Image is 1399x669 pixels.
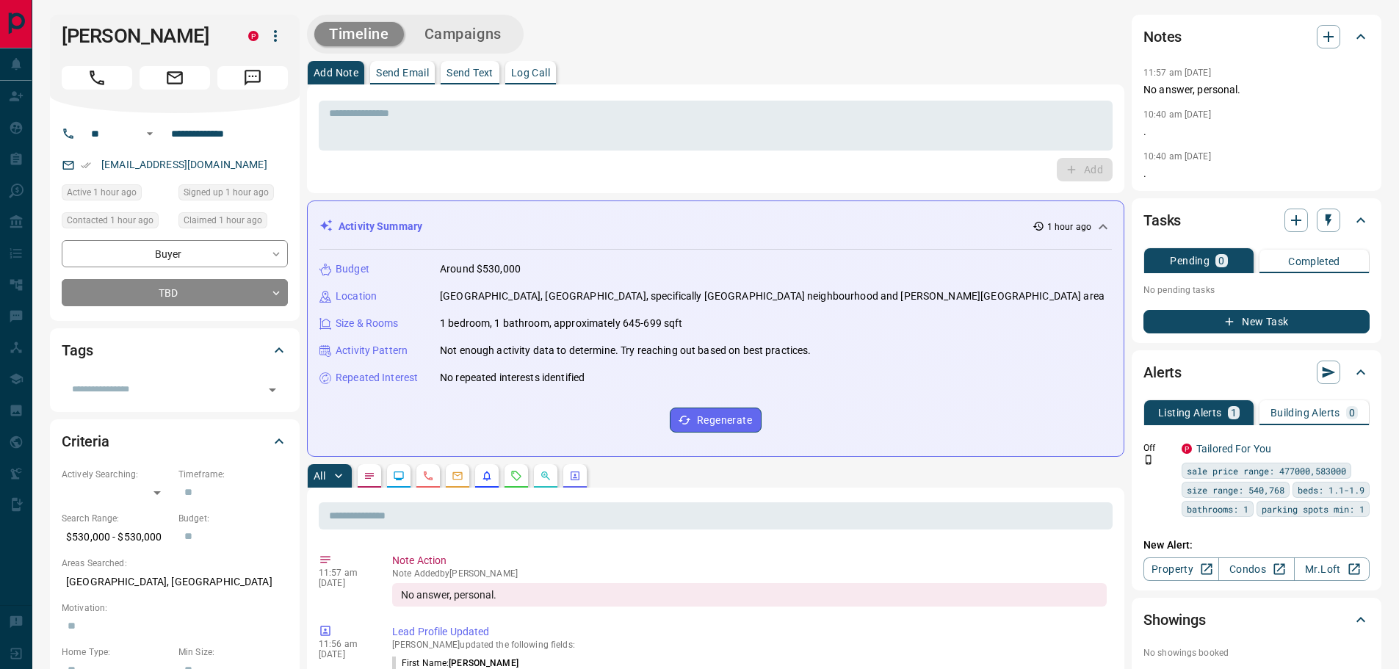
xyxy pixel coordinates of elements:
[62,570,288,594] p: [GEOGRAPHIC_DATA], [GEOGRAPHIC_DATA]
[422,470,434,482] svg: Calls
[1143,355,1370,390] div: Alerts
[178,212,288,233] div: Tue Sep 16 2025
[392,640,1107,650] p: [PERSON_NAME] updated the following fields:
[1288,256,1340,267] p: Completed
[1349,408,1355,418] p: 0
[339,219,422,234] p: Activity Summary
[336,289,377,304] p: Location
[392,553,1107,568] p: Note Action
[1143,203,1370,238] div: Tasks
[1047,220,1091,234] p: 1 hour ago
[1143,557,1219,581] a: Property
[319,213,1112,240] div: Activity Summary1 hour ago
[81,160,91,170] svg: Email Verified
[217,66,288,90] span: Message
[1143,19,1370,54] div: Notes
[178,468,288,481] p: Timeframe:
[62,424,288,459] div: Criteria
[1143,602,1370,637] div: Showings
[62,279,288,306] div: TBD
[62,557,288,570] p: Areas Searched:
[184,185,269,200] span: Signed up 1 hour ago
[1143,151,1211,162] p: 10:40 am [DATE]
[1170,256,1210,266] p: Pending
[67,185,137,200] span: Active 1 hour ago
[1143,124,1370,140] p: .
[1143,166,1370,181] p: .
[1218,256,1224,266] p: 0
[1143,25,1182,48] h2: Notes
[392,568,1107,579] p: Note Added by [PERSON_NAME]
[62,525,171,549] p: $530,000 - $530,000
[392,583,1107,607] div: No answer, personal.
[1294,557,1370,581] a: Mr.Loft
[449,658,518,668] span: [PERSON_NAME]
[101,159,267,170] a: [EMAIL_ADDRESS][DOMAIN_NAME]
[1196,443,1271,455] a: Tailored For You
[184,213,262,228] span: Claimed 1 hour ago
[319,578,370,588] p: [DATE]
[1218,557,1294,581] a: Condos
[1143,455,1154,465] svg: Push Notification Only
[248,31,259,41] div: property.ca
[1143,608,1206,632] h2: Showings
[569,470,581,482] svg: Agent Actions
[178,184,288,205] div: Tue Sep 16 2025
[1143,279,1370,301] p: No pending tasks
[314,68,358,78] p: Add Note
[481,470,493,482] svg: Listing Alerts
[1298,482,1364,497] span: beds: 1.1-1.9
[510,470,522,482] svg: Requests
[314,22,404,46] button: Timeline
[1231,408,1237,418] p: 1
[336,343,408,358] p: Activity Pattern
[1143,310,1370,333] button: New Task
[440,370,585,386] p: No repeated interests identified
[1182,444,1192,454] div: property.ca
[262,380,283,400] button: Open
[314,471,325,481] p: All
[1270,408,1340,418] p: Building Alerts
[319,639,370,649] p: 11:56 am
[376,68,429,78] p: Send Email
[62,333,288,368] div: Tags
[62,212,171,233] div: Tue Sep 16 2025
[62,468,171,481] p: Actively Searching:
[392,624,1107,640] p: Lead Profile Updated
[670,408,762,433] button: Regenerate
[62,66,132,90] span: Call
[62,339,93,362] h2: Tags
[336,370,418,386] p: Repeated Interest
[1187,463,1346,478] span: sale price range: 477000,583000
[1187,502,1248,516] span: bathrooms: 1
[393,470,405,482] svg: Lead Browsing Activity
[410,22,516,46] button: Campaigns
[62,646,171,659] p: Home Type:
[140,66,210,90] span: Email
[452,470,463,482] svg: Emails
[1158,408,1222,418] p: Listing Alerts
[1143,82,1370,98] p: No answer, personal.
[1187,482,1284,497] span: size range: 540,768
[336,261,369,277] p: Budget
[178,646,288,659] p: Min Size:
[1143,646,1370,659] p: No showings booked
[1143,361,1182,384] h2: Alerts
[1143,109,1211,120] p: 10:40 am [DATE]
[540,470,552,482] svg: Opportunities
[178,512,288,525] p: Budget:
[62,512,171,525] p: Search Range:
[67,213,153,228] span: Contacted 1 hour ago
[62,24,226,48] h1: [PERSON_NAME]
[440,316,682,331] p: 1 bedroom, 1 bathroom, approximately 645-699 sqft
[62,184,171,205] div: Tue Sep 16 2025
[1143,538,1370,553] p: New Alert:
[440,289,1105,304] p: [GEOGRAPHIC_DATA], [GEOGRAPHIC_DATA], specifically [GEOGRAPHIC_DATA] neighbourhood and [PERSON_NA...
[440,343,811,358] p: Not enough activity data to determine. Try reaching out based on best practices.
[62,430,109,453] h2: Criteria
[319,649,370,659] p: [DATE]
[62,601,288,615] p: Motivation:
[511,68,550,78] p: Log Call
[336,316,399,331] p: Size & Rooms
[447,68,494,78] p: Send Text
